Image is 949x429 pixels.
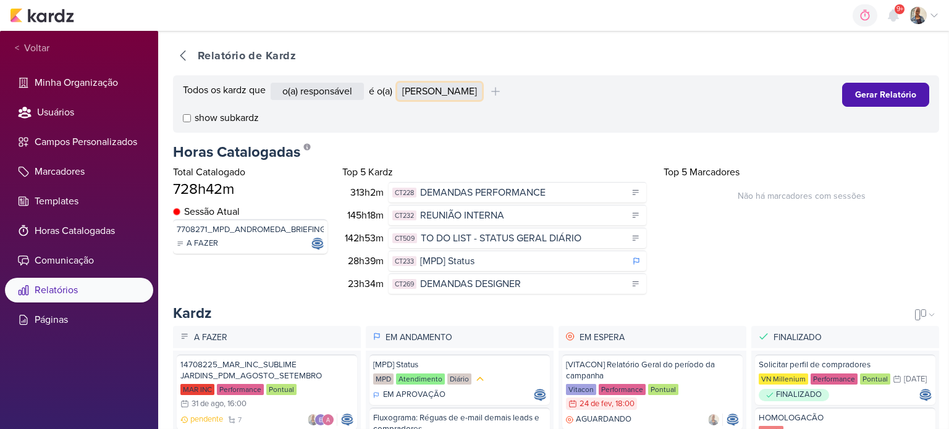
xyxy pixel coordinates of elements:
div: Atendimento [396,373,445,385]
div: Solicitar perfil de compradores [759,359,932,370]
div: 31 de ago [192,400,224,408]
p: EM APROVAÇÃO [383,389,445,401]
div: Todos os kardz que [183,83,266,100]
a: Solicitar perfil de compradores VN Millenium Performance Pontual [DATE] FINALIZADO [755,354,935,405]
div: HOMOLOGACÃO [759,412,932,423]
img: Caroline Traven De Andrade [311,238,324,250]
p: A FAZER [187,238,218,250]
div: 142h53m [345,231,389,246]
li: Templates [5,189,153,214]
a: CT228 DEMANDAS PERFORMANCE [389,182,646,202]
div: [VITACON] Relatório Geral do período da campanha [566,359,739,381]
div: CT233 [392,256,416,267]
button: Gerar Relatório [842,83,929,107]
div: Performance [811,373,858,385]
div: 23h34m [345,277,389,291]
span: TO DO LIST - STATUS GERAL DIÁRIO [421,231,581,246]
div: Vitacon [566,384,596,395]
div: CT232 [392,210,416,221]
div: MPD [373,373,394,385]
li: Campos Personalizados [5,130,153,154]
li: Minha Organização [5,70,153,95]
p: AGUARDANDO [576,414,631,426]
a: CT509 TO DO LIST - STATUS GERAL DIÁRIO [389,228,646,248]
span: < [15,41,19,56]
div: [MPD] Status [373,359,546,370]
p: FINALIZADO [776,389,822,401]
span: Voltar [19,41,49,56]
div: Diário [447,373,471,385]
img: Iara Santos [707,414,720,426]
div: 24 de fev [580,400,612,408]
li: Horas Catalogadas [5,219,153,243]
li: Relatórios [5,278,153,302]
span: 7 [238,414,242,425]
div: 28h39m [345,254,389,269]
img: kardz.app [10,8,74,23]
div: 7708271_MPD_ANDROMEDA_BRIEFING_PEÇAS_NOVO_KV [177,224,324,235]
li: Comunicação [5,248,153,273]
div: MAR INC [180,384,214,395]
div: Top 5 Marcadores [664,165,939,180]
img: Caroline Traven De Andrade [341,414,353,426]
img: Iara Santos [307,414,319,426]
div: Pontual [648,384,678,395]
img: Caroline Traven De Andrade [727,414,739,426]
div: Kardz [173,304,211,323]
div: Top 5 Kardz [342,165,649,180]
div: Prioridade Média [474,373,486,385]
div: é o(a) [369,84,392,99]
div: Pontual [860,373,890,385]
div: , 18:00 [612,400,635,408]
span: DEMANDAS PERFORMANCE [420,185,546,200]
div: Horas Catalogadas [173,138,939,162]
img: Eduardo Quaresma [314,414,327,426]
p: Em Espera [577,328,743,346]
input: show subkardz [183,114,191,122]
div: Não há marcadores com sessões [664,182,939,202]
div: CT228 [392,188,416,198]
span: DEMANDAS DESIGNER [420,277,521,291]
div: 728h42m [173,180,327,199]
a: CT232 REUNIÃO INTERNA [389,205,646,225]
a: CT269 DEMANDAS DESIGNER [389,273,646,294]
img: Caroline Traven De Andrade [534,389,546,401]
img: Iara Santos [909,7,927,24]
a: CT233 [MPD] Status [389,251,646,271]
div: [DATE] [904,375,927,383]
div: Performance [599,384,646,395]
div: 313h2m [345,185,389,200]
img: tracking [173,208,180,215]
div: 14708225_MAR_INC_SUBLIME JARDINS_PDM_AGOSTO_SETEMBRO [180,359,353,381]
div: 145h18m [345,208,389,223]
div: CT509 [392,233,417,244]
div: Performance [217,384,264,395]
p: Em Andamento [383,328,550,346]
li: Páginas [5,307,153,332]
img: Caroline Traven De Andrade [919,389,932,401]
div: , 16:00 [224,400,247,408]
div: CT269 [392,279,416,289]
div: VN Millenium [759,373,808,385]
p: Finalizado [771,328,935,346]
span: [MPD] Status [420,254,474,269]
span: 9+ [896,4,903,14]
span: Sessão Atual [184,204,240,219]
span: show subkardz [195,110,259,125]
li: Marcadores [5,159,153,184]
span: Total Catalogado [173,166,245,178]
a: [MPD] Status MPD Atendimento Diário EM APROVAÇÃO [369,354,550,405]
span: REUNIÃO INTERNA [420,208,504,223]
a: 7708271_MPD_ANDROMEDA_BRIEFING_PEÇAS_NOVO_KV A FAZER [173,219,327,254]
p: A Fazer [192,328,357,346]
li: Usuários [5,100,153,125]
p: pendente [190,414,223,426]
img: Alessandra Gomes [322,414,334,426]
div: Relatório de Kardz [198,48,296,64]
div: Pontual [266,384,297,395]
